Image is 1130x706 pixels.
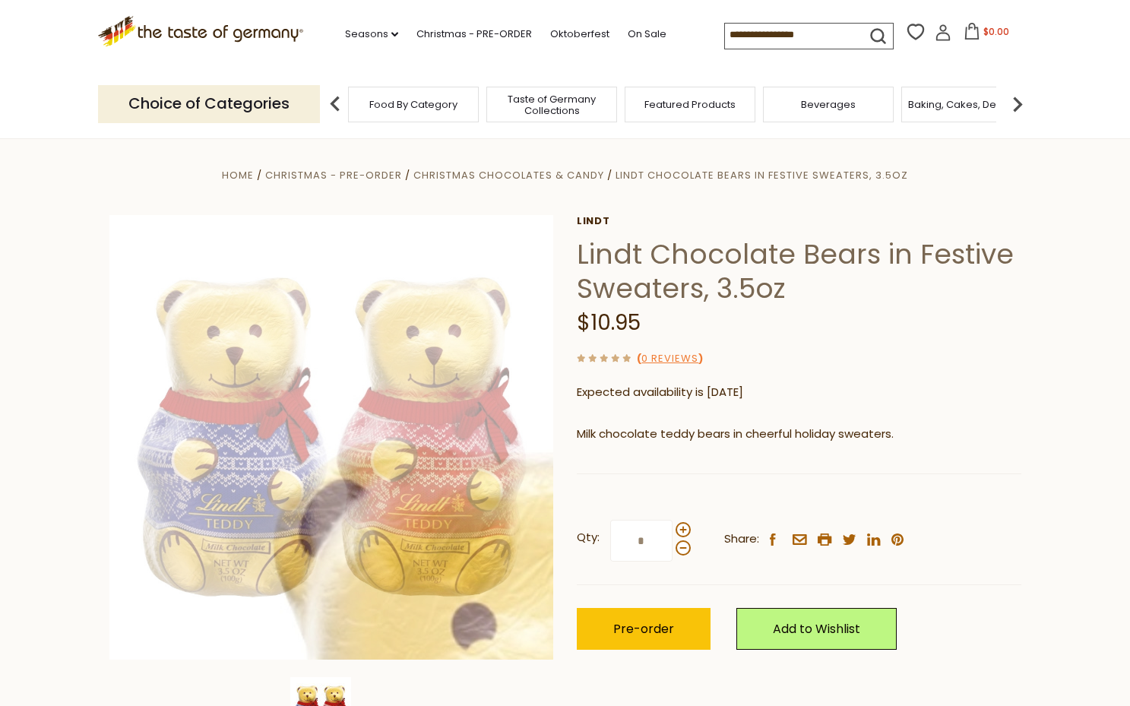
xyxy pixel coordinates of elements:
a: Beverages [801,99,856,110]
img: previous arrow [320,89,350,119]
a: Christmas Chocolates & Candy [413,168,604,182]
span: $10.95 [577,308,641,337]
span: ( ) [637,351,703,366]
a: Seasons [345,26,398,43]
a: Featured Products [644,99,736,110]
button: Pre-order [577,608,711,650]
span: Share: [724,530,759,549]
img: Lindt Chocolate Bears in Festive Sweaters [109,215,554,660]
a: Home [222,168,254,182]
a: Add to Wishlist [736,608,897,650]
p: Milk chocolate teddy bears in cheerful holiday sweaters. [577,425,1021,444]
span: Pre-order [613,620,674,638]
a: Lindt Chocolate Bears in Festive Sweaters, 3.5oz [616,168,908,182]
img: next arrow [1002,89,1033,119]
a: Christmas - PRE-ORDER [416,26,532,43]
a: 0 Reviews [641,351,698,367]
a: Oktoberfest [550,26,609,43]
a: Taste of Germany Collections [491,93,612,116]
h1: Lindt Chocolate Bears in Festive Sweaters, 3.5oz [577,237,1021,306]
a: On Sale [628,26,666,43]
a: Food By Category [369,99,457,110]
strong: Qty: [577,528,600,547]
p: Expected availability is [DATE] [577,383,1021,402]
a: Lindt [577,215,1021,227]
a: Baking, Cakes, Desserts [908,99,1026,110]
button: $0.00 [954,23,1019,46]
input: Qty: [610,520,673,562]
p: Choice of Categories [98,85,320,122]
a: Christmas - PRE-ORDER [265,168,402,182]
span: $0.00 [983,25,1009,38]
